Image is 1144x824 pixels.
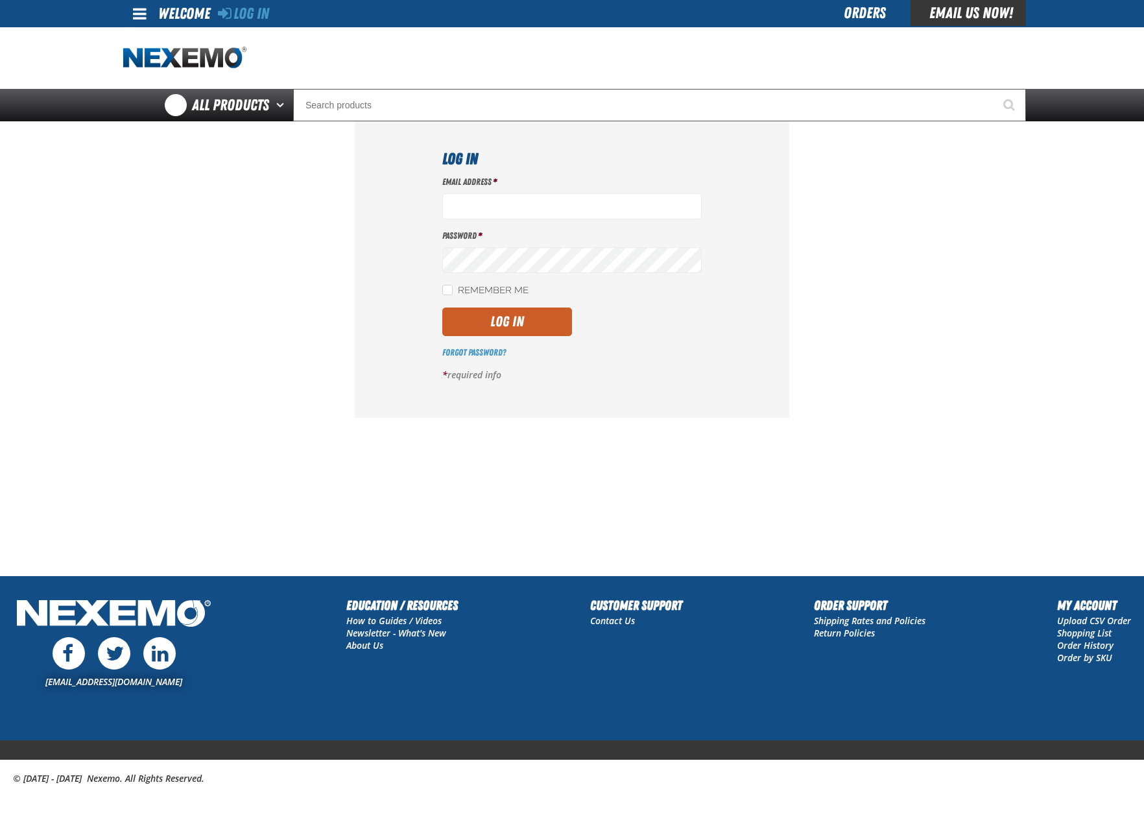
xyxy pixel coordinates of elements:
[346,596,458,615] h2: Education / Resources
[1057,627,1112,639] a: Shopping List
[1057,596,1131,615] h2: My Account
[346,639,383,651] a: About Us
[442,285,529,297] label: Remember Me
[293,89,1026,121] input: Search
[442,347,506,357] a: Forgot Password?
[1057,639,1114,651] a: Order History
[346,627,446,639] a: Newsletter - What's New
[442,176,702,188] label: Email Address
[1057,614,1131,627] a: Upload CSV Order
[442,285,453,295] input: Remember Me
[123,47,246,69] img: Nexemo logo
[442,308,572,336] button: Log In
[1057,651,1112,664] a: Order by SKU
[994,89,1026,121] button: Start Searching
[814,627,875,639] a: Return Policies
[123,47,246,69] a: Home
[590,596,682,615] h2: Customer Support
[442,369,702,382] p: required info
[346,614,442,627] a: How to Guides / Videos
[442,147,702,171] h1: Log In
[13,596,215,634] img: Nexemo Logo
[272,89,293,121] button: Open All Products pages
[192,93,269,117] span: All Products
[45,675,182,688] a: [EMAIL_ADDRESS][DOMAIN_NAME]
[814,596,925,615] h2: Order Support
[590,614,635,627] a: Contact Us
[442,230,702,242] label: Password
[218,5,269,23] a: Log In
[814,614,925,627] a: Shipping Rates and Policies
